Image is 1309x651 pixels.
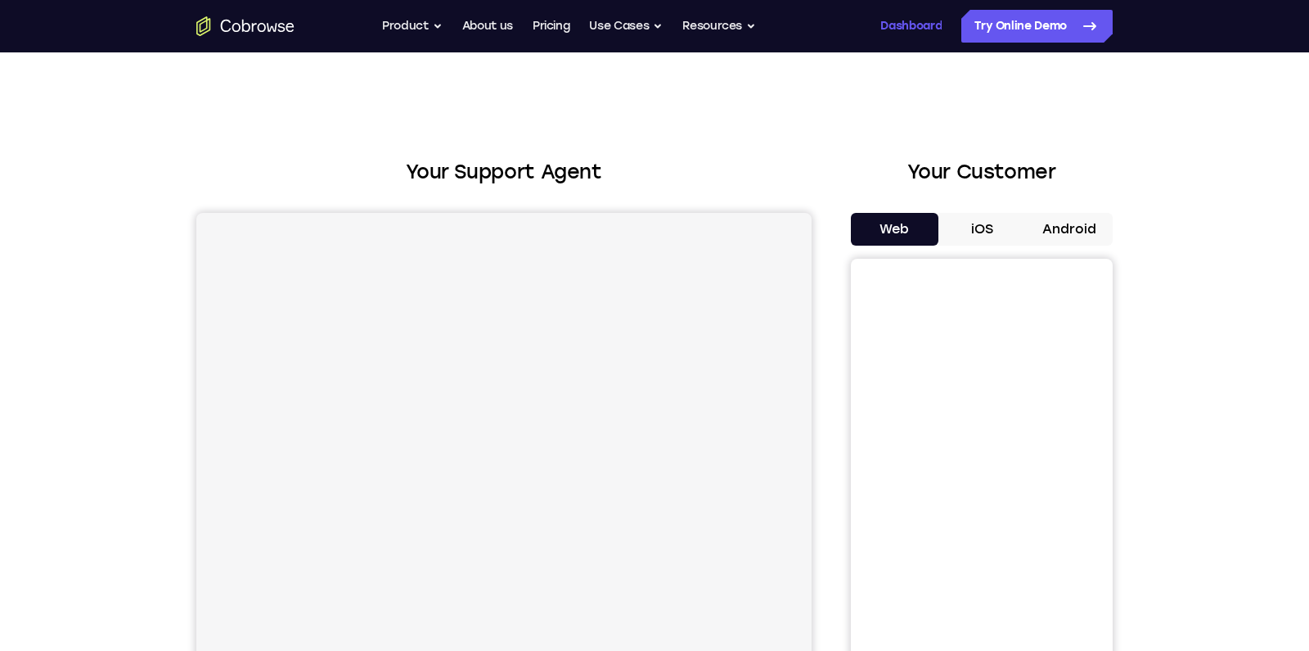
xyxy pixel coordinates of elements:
[880,10,942,43] a: Dashboard
[589,10,663,43] button: Use Cases
[682,10,756,43] button: Resources
[382,10,443,43] button: Product
[938,213,1026,246] button: iOS
[462,10,513,43] a: About us
[851,213,938,246] button: Web
[961,10,1113,43] a: Try Online Demo
[196,16,295,36] a: Go to the home page
[533,10,570,43] a: Pricing
[1025,213,1113,246] button: Android
[196,157,812,187] h2: Your Support Agent
[851,157,1113,187] h2: Your Customer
